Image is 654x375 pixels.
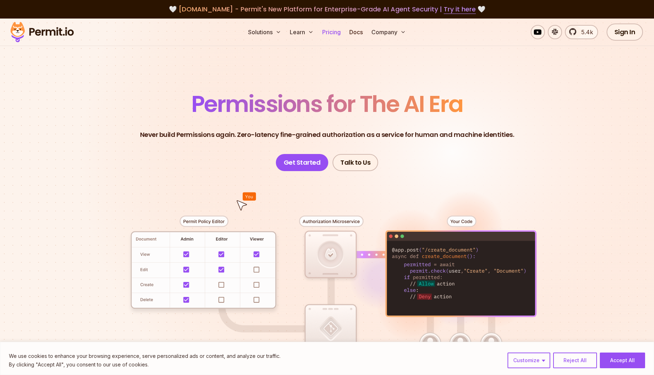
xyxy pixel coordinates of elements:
p: Never build Permissions again. Zero-latency fine-grained authorization as a service for human and... [140,130,514,140]
a: Pricing [319,25,344,39]
img: Permit logo [7,20,77,44]
button: Accept All [600,353,645,368]
button: Reject All [553,353,597,368]
button: Learn [287,25,316,39]
a: Talk to Us [333,154,378,171]
a: 5.4k [565,25,598,39]
p: By clicking "Accept All", you consent to our use of cookies. [9,360,280,369]
a: Get Started [276,154,329,171]
span: Permissions for The AI Era [191,88,463,120]
p: We use cookies to enhance your browsing experience, serve personalized ads or content, and analyz... [9,352,280,360]
div: 🤍 🤍 [17,4,637,14]
button: Company [369,25,409,39]
span: 5.4k [577,28,593,36]
span: [DOMAIN_NAME] - Permit's New Platform for Enterprise-Grade AI Agent Security | [179,5,476,14]
button: Customize [508,353,550,368]
a: Docs [346,25,366,39]
a: Sign In [607,24,643,41]
a: Try it here [444,5,476,14]
button: Solutions [245,25,284,39]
